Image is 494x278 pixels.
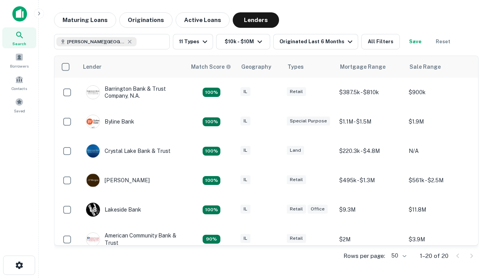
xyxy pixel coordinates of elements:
[83,62,102,71] div: Lender
[288,62,304,71] div: Types
[86,144,100,158] img: picture
[78,56,186,78] th: Lender
[203,147,220,156] div: Matching Properties: 4, hasApolloMatch: undefined
[191,63,231,71] div: Capitalize uses an advanced AI algorithm to match your search with the best lender. The match sco...
[240,146,250,155] div: IL
[241,62,271,71] div: Geography
[90,206,96,214] p: L B
[2,95,36,115] a: Saved
[335,224,405,254] td: $2M
[67,38,125,45] span: [PERSON_NAME][GEOGRAPHIC_DATA], [GEOGRAPHIC_DATA]
[86,203,141,217] div: Lakeside Bank
[86,233,100,246] img: picture
[240,87,250,96] div: IL
[14,108,25,114] span: Saved
[361,34,400,49] button: All Filters
[240,117,250,125] div: IL
[431,34,455,49] button: Reset
[86,115,134,129] div: Byline Bank
[191,63,230,71] h6: Match Score
[203,88,220,97] div: Matching Properties: 3, hasApolloMatch: undefined
[216,34,270,49] button: $10k - $10M
[335,78,405,107] td: $387.5k - $810k
[287,205,306,214] div: Retail
[287,87,306,96] div: Retail
[237,56,283,78] th: Geography
[273,34,358,49] button: Originated Last 6 Months
[86,115,100,128] img: picture
[86,174,100,187] img: picture
[54,12,116,28] button: Maturing Loans
[240,205,250,214] div: IL
[405,166,474,195] td: $561k - $2.5M
[2,50,36,71] a: Borrowers
[308,205,328,214] div: Office
[86,86,100,99] img: picture
[403,34,428,49] button: Save your search to get updates of matches that match your search criteria.
[405,136,474,166] td: N/A
[240,234,250,243] div: IL
[405,224,474,254] td: $3.9M
[405,107,474,136] td: $1.9M
[2,72,36,93] a: Contacts
[405,56,474,78] th: Sale Range
[405,78,474,107] td: $900k
[287,146,304,155] div: Land
[186,56,237,78] th: Capitalize uses an advanced AI algorithm to match your search with the best lender. The match sco...
[287,234,306,243] div: Retail
[203,205,220,215] div: Matching Properties: 3, hasApolloMatch: undefined
[12,85,27,92] span: Contacts
[240,175,250,184] div: IL
[12,41,26,47] span: Search
[203,235,220,244] div: Matching Properties: 2, hasApolloMatch: undefined
[335,107,405,136] td: $1.1M - $1.5M
[173,34,213,49] button: 11 Types
[2,27,36,48] a: Search
[335,166,405,195] td: $495k - $1.3M
[12,6,27,22] img: capitalize-icon.png
[340,62,386,71] div: Mortgage Range
[283,56,335,78] th: Types
[176,12,230,28] button: Active Loans
[405,195,474,224] td: $11.8M
[335,136,405,166] td: $220.3k - $4.8M
[335,56,405,78] th: Mortgage Range
[335,195,405,224] td: $9.3M
[409,62,441,71] div: Sale Range
[455,216,494,253] iframe: Chat Widget
[203,117,220,127] div: Matching Properties: 3, hasApolloMatch: undefined
[287,117,330,125] div: Special Purpose
[343,251,385,261] p: Rows per page:
[86,144,171,158] div: Crystal Lake Bank & Trust
[86,173,150,187] div: [PERSON_NAME]
[10,63,29,69] span: Borrowers
[420,251,448,261] p: 1–20 of 20
[233,12,279,28] button: Lenders
[287,175,306,184] div: Retail
[86,85,179,99] div: Barrington Bank & Trust Company, N.a.
[119,12,173,28] button: Originations
[388,250,408,261] div: 50
[203,176,220,185] div: Matching Properties: 3, hasApolloMatch: undefined
[279,37,355,46] div: Originated Last 6 Months
[86,232,179,246] div: American Community Bank & Trust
